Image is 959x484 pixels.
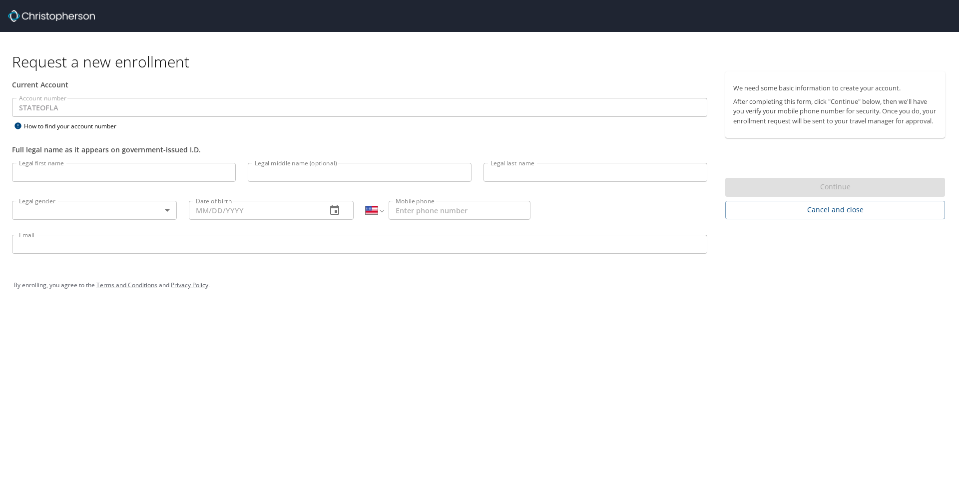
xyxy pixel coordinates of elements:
a: Privacy Policy [171,281,208,289]
div: Current Account [12,79,707,90]
div: ​ [12,201,177,220]
span: Cancel and close [733,204,937,216]
div: By enrolling, you agree to the and . [13,273,946,298]
button: Cancel and close [725,201,945,219]
a: Terms and Conditions [96,281,157,289]
div: How to find your account number [12,120,137,132]
h1: Request a new enrollment [12,52,953,71]
img: cbt logo [8,10,95,22]
input: MM/DD/YYYY [189,201,319,220]
p: After completing this form, click "Continue" below, then we'll have you verify your mobile phone ... [733,97,937,126]
input: Enter phone number [389,201,530,220]
p: We need some basic information to create your account. [733,83,937,93]
div: Full legal name as it appears on government-issued I.D. [12,144,707,155]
